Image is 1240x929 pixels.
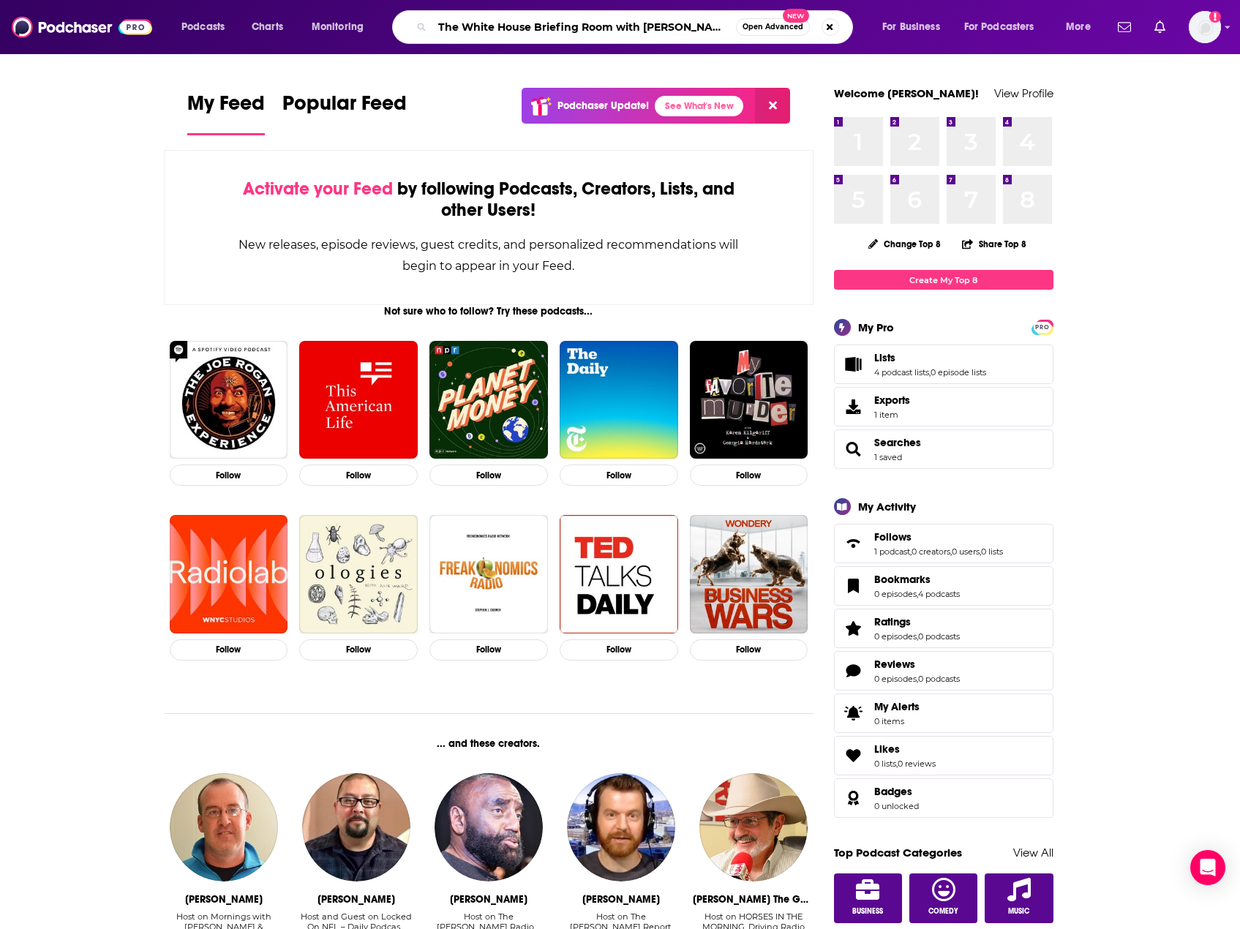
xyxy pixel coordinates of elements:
[928,907,958,916] span: Comedy
[282,91,407,124] span: Popular Feed
[917,589,918,599] span: ,
[839,533,868,554] a: Follows
[852,907,883,916] span: Business
[858,320,894,334] div: My Pro
[910,546,912,557] span: ,
[252,17,283,37] span: Charts
[406,10,867,44] div: Search podcasts, credits, & more...
[874,631,917,642] a: 0 episodes
[872,15,958,39] button: open menu
[839,618,868,639] a: Ratings
[302,773,410,881] img: David Harrison
[981,546,1003,557] a: 0 lists
[299,515,418,633] img: Ologies with Alie Ward
[839,576,868,596] a: Bookmarks
[834,524,1053,563] span: Follows
[1034,321,1051,332] a: PRO
[961,230,1027,258] button: Share Top 8
[834,86,979,100] a: Welcome [PERSON_NAME]!
[567,773,675,881] img: James Anton Hake
[690,341,808,459] img: My Favorite Murder with Karen Kilgariff and Georgia Hardstark
[429,464,548,486] button: Follow
[783,9,809,23] span: New
[834,387,1053,426] a: Exports
[1056,15,1109,39] button: open menu
[929,367,931,377] span: ,
[582,893,660,906] div: James Anton Hake
[874,436,921,449] a: Searches
[874,700,920,713] span: My Alerts
[860,235,950,253] button: Change Top 8
[874,589,917,599] a: 0 episodes
[834,873,903,923] a: Business
[874,573,960,586] a: Bookmarks
[912,546,950,557] a: 0 creators
[874,674,917,684] a: 0 episodes
[917,631,918,642] span: ,
[655,96,743,116] a: See What's New
[839,745,868,766] a: Likes
[170,773,278,881] img: Eli Savoie
[839,703,868,723] span: My Alerts
[964,17,1034,37] span: For Podcasters
[12,13,152,41] a: Podchaser - Follow, Share and Rate Podcasts
[874,394,910,407] span: Exports
[185,893,263,906] div: Eli Savoie
[1034,322,1051,333] span: PRO
[874,615,960,628] a: Ratings
[299,639,418,661] button: Follow
[690,639,808,661] button: Follow
[699,773,808,881] img: Glenn The Geek
[874,801,919,811] a: 0 unlocked
[918,631,960,642] a: 0 podcasts
[693,893,813,906] div: Glenn The Geek
[839,396,868,417] span: Exports
[1209,11,1221,23] svg: Add a profile image
[994,86,1053,100] a: View Profile
[435,773,543,881] img: Jesse Lee Peterson
[429,341,548,459] img: Planet Money
[557,99,649,112] p: Podchaser Update!
[312,17,364,37] span: Monitoring
[690,515,808,633] img: Business Wars
[1189,11,1221,43] span: Logged in as gmalloy
[931,367,986,377] a: 0 episode lists
[918,674,960,684] a: 0 podcasts
[299,464,418,486] button: Follow
[874,658,915,671] span: Reviews
[429,515,548,633] img: Freakonomics Radio
[1008,907,1029,916] span: Music
[985,873,1053,923] a: Music
[170,464,288,486] button: Follow
[560,464,678,486] button: Follow
[238,234,740,277] div: New releases, episode reviews, guest credits, and personalized recommendations will begin to appe...
[1190,850,1225,885] div: Open Intercom Messenger
[909,873,978,923] a: Comedy
[950,546,952,557] span: ,
[874,410,910,420] span: 1 item
[429,639,548,661] button: Follow
[170,341,288,459] img: The Joe Rogan Experience
[560,341,678,459] a: The Daily
[874,615,911,628] span: Ratings
[874,742,936,756] a: Likes
[1066,17,1091,37] span: More
[560,515,678,633] img: TED Talks Daily
[898,759,936,769] a: 0 reviews
[874,742,900,756] span: Likes
[839,661,868,681] a: Reviews
[834,429,1053,469] span: Searches
[282,91,407,135] a: Popular Feed
[834,846,962,860] a: Top Podcast Categories
[874,573,931,586] span: Bookmarks
[874,530,912,544] span: Follows
[164,305,814,317] div: Not sure who to follow? Try these podcasts...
